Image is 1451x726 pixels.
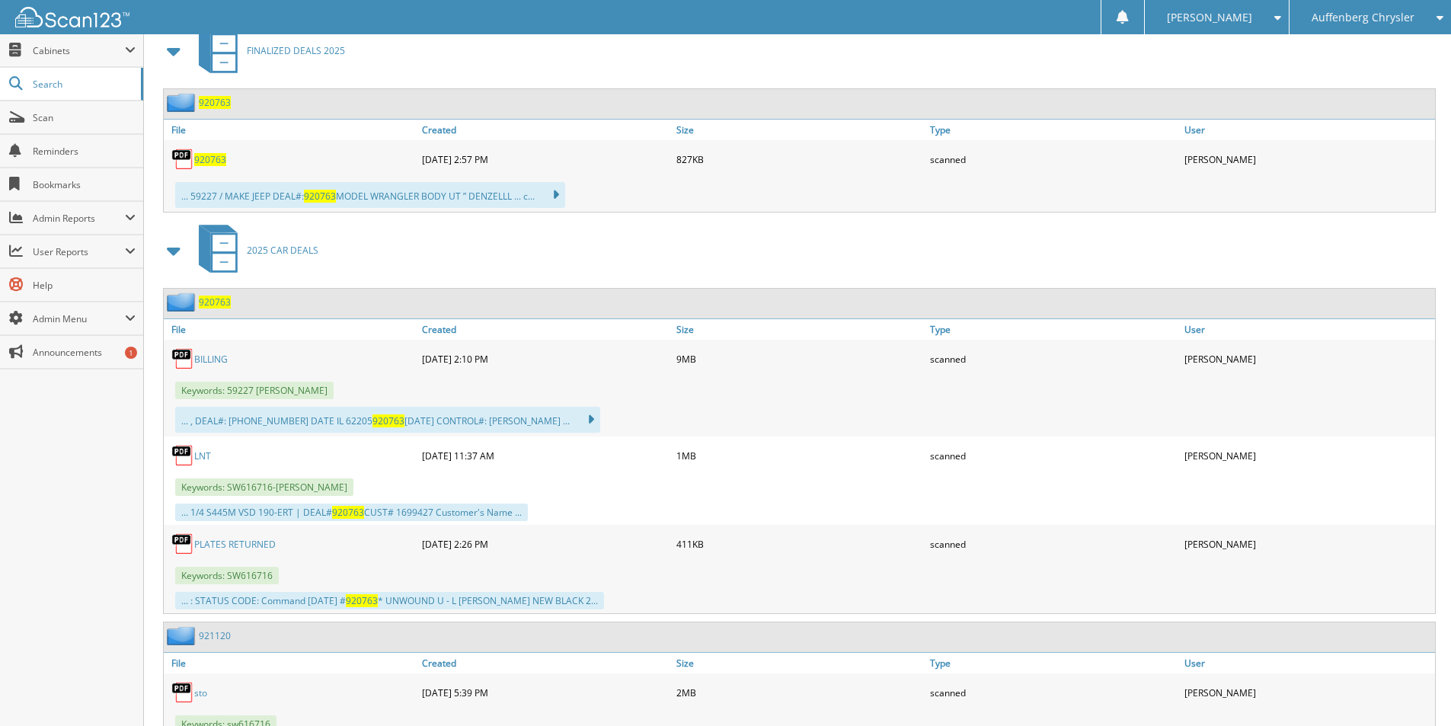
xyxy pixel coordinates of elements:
[926,677,1181,708] div: scanned
[167,293,199,312] img: folder2.png
[125,347,137,359] div: 1
[673,653,927,673] a: Size
[372,414,404,427] span: 920763
[33,44,125,57] span: Cabinets
[33,279,136,292] span: Help
[673,120,927,140] a: Size
[33,312,125,325] span: Admin Menu
[171,681,194,704] img: PDF.png
[194,449,211,462] a: LNT
[1312,13,1414,22] span: Auffenberg Chrysler
[247,44,345,57] span: FINALIZED DEALS 2025
[673,319,927,340] a: Size
[926,120,1181,140] a: Type
[418,120,673,140] a: Created
[171,444,194,467] img: PDF.png
[926,144,1181,174] div: scanned
[1181,319,1435,340] a: User
[418,529,673,559] div: [DATE] 2:26 PM
[175,407,600,433] div: ... , DEAL#: [PHONE_NUMBER] DATE IL 62205 [DATE] CONTROL#: [PERSON_NAME] ...
[33,346,136,359] span: Announcements
[247,244,318,257] span: 2025 CAR DEALS
[194,686,207,699] a: sto
[175,592,604,609] div: ... : STATUS CODE: Command [DATE] # * UNWOUND U - L [PERSON_NAME] NEW BLACK 2...
[167,626,199,645] img: folder2.png
[673,440,927,471] div: 1MB
[33,178,136,191] span: Bookmarks
[926,440,1181,471] div: scanned
[418,653,673,673] a: Created
[33,245,125,258] span: User Reports
[15,7,129,27] img: scan123-logo-white.svg
[332,506,364,519] span: 920763
[673,529,927,559] div: 411KB
[33,145,136,158] span: Reminders
[418,344,673,374] div: [DATE] 2:10 PM
[194,353,228,366] a: BILLING
[1181,344,1435,374] div: [PERSON_NAME]
[199,96,231,109] a: 920763
[164,120,418,140] a: File
[418,440,673,471] div: [DATE] 11:37 AM
[1181,653,1435,673] a: User
[175,382,334,399] span: Keywords: 59227 [PERSON_NAME]
[926,319,1181,340] a: Type
[1181,677,1435,708] div: [PERSON_NAME]
[199,296,231,309] a: 920763
[33,111,136,124] span: Scan
[1181,120,1435,140] a: User
[926,529,1181,559] div: scanned
[1167,13,1252,22] span: [PERSON_NAME]
[346,594,378,607] span: 920763
[190,21,345,81] a: FINALIZED DEALS 2025
[199,629,231,642] a: 921120
[194,538,276,551] a: PLATES RETURNED
[175,478,353,496] span: Keywords: SW616716-[PERSON_NAME]
[164,653,418,673] a: File
[673,144,927,174] div: 827KB
[926,344,1181,374] div: scanned
[194,153,226,166] a: 920763
[33,212,125,225] span: Admin Reports
[175,182,565,208] div: ... 59227 / MAKE JEEP DEAL#: MODEL WRANGLER BODY UT ” DENZELLL ... c...
[673,344,927,374] div: 9MB
[171,347,194,370] img: PDF.png
[418,319,673,340] a: Created
[304,190,336,203] span: 920763
[1181,144,1435,174] div: [PERSON_NAME]
[926,653,1181,673] a: Type
[418,144,673,174] div: [DATE] 2:57 PM
[167,93,199,112] img: folder2.png
[171,148,194,171] img: PDF.png
[1181,440,1435,471] div: [PERSON_NAME]
[171,533,194,555] img: PDF.png
[175,504,528,521] div: ... 1/4 S445M VSD 190-ERT | DEAL# CUST# 1699427 Customer's Name ...
[175,567,279,584] span: Keywords: SW616716
[673,677,927,708] div: 2MB
[190,220,318,280] a: 2025 CAR DEALS
[418,677,673,708] div: [DATE] 5:39 PM
[33,78,133,91] span: Search
[164,319,418,340] a: File
[1375,653,1451,726] iframe: Chat Widget
[1181,529,1435,559] div: [PERSON_NAME]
